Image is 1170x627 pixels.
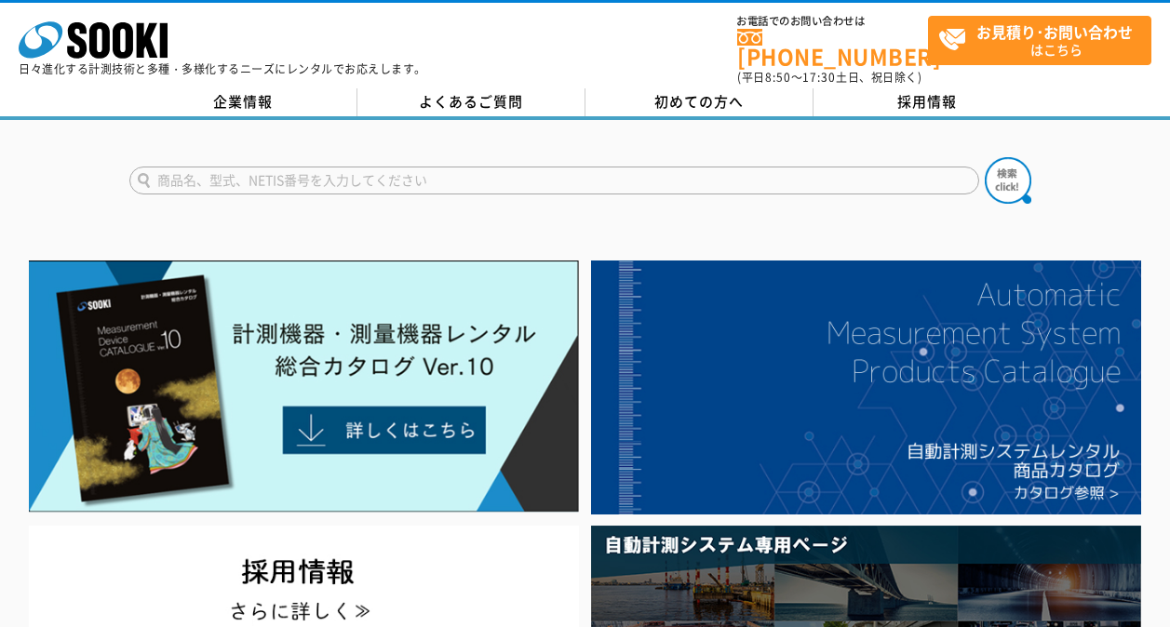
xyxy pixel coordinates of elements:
[129,167,979,194] input: 商品名、型式、NETIS番号を入力してください
[737,69,921,86] span: (平日 ～ 土日、祝日除く)
[654,91,744,112] span: 初めての方へ
[129,88,357,116] a: 企業情報
[357,88,585,116] a: よくあるご質問
[976,20,1133,43] strong: お見積り･お問い合わせ
[814,88,1042,116] a: 採用情報
[928,16,1151,65] a: お見積り･お問い合わせはこちら
[802,69,836,86] span: 17:30
[591,260,1141,514] img: 自動計測システムカタログ
[938,17,1150,63] span: はこちら
[29,260,579,513] img: Catalog Ver10
[985,157,1031,204] img: btn_search.png
[737,16,928,27] span: お電話でのお問い合わせは
[765,69,791,86] span: 8:50
[19,63,426,74] p: 日々進化する計測技術と多種・多様化するニーズにレンタルでお応えします。
[585,88,814,116] a: 初めての方へ
[737,29,928,67] a: [PHONE_NUMBER]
